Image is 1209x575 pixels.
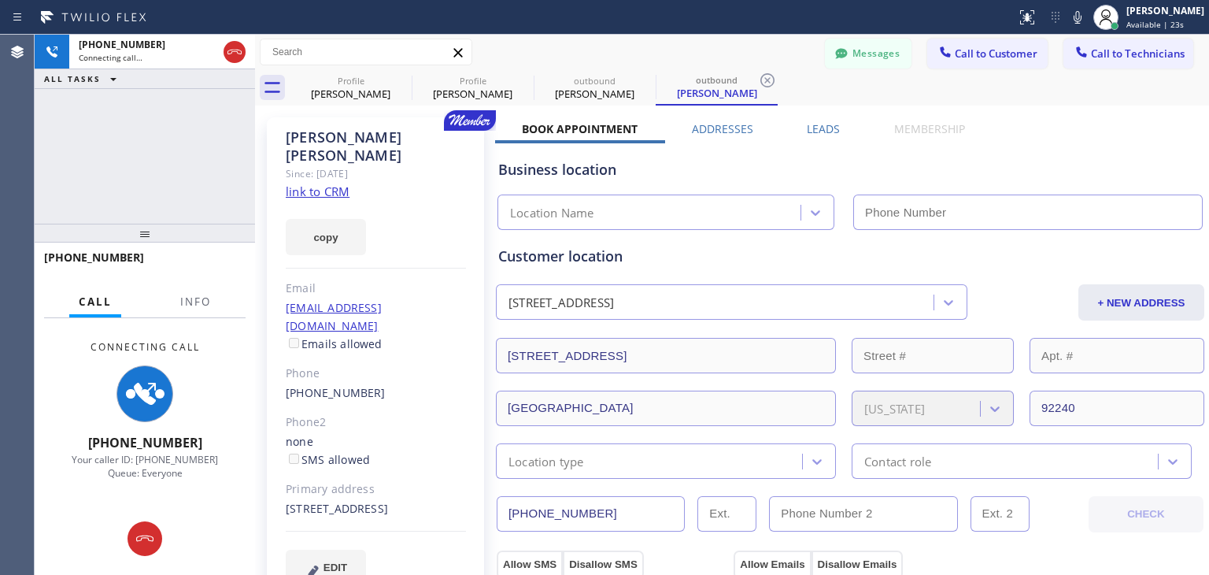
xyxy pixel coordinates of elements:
[692,121,753,136] label: Addresses
[291,70,410,106] div: Ade Adeoye
[291,75,410,87] div: Profile
[286,280,466,298] div: Email
[291,87,410,101] div: [PERSON_NAME]
[864,452,931,470] div: Contact role
[1063,39,1193,69] button: Call to Technicians
[286,365,466,383] div: Phone
[261,39,471,65] input: Search
[1067,6,1089,28] button: Mute
[657,74,776,86] div: outbound
[286,385,386,400] a: [PHONE_NUMBER]
[224,41,246,63] button: Hang up
[927,39,1048,69] button: Call to Customer
[289,338,299,348] input: Emails allowed
[286,128,466,165] div: [PERSON_NAME] [PERSON_NAME]
[955,46,1037,61] span: Call to Customer
[894,121,965,136] label: Membership
[853,195,1203,230] input: Phone Number
[286,184,349,199] a: link to CRM
[510,204,594,222] div: Location Name
[1091,46,1185,61] span: Call to Technicians
[496,338,836,373] input: Address
[852,338,1014,373] input: Street #
[286,336,383,351] label: Emails allowed
[88,434,202,451] span: [PHONE_NUMBER]
[79,52,142,63] span: Connecting call…
[286,480,466,499] div: Primary address
[1030,338,1204,373] input: Apt. #
[657,86,776,100] div: [PERSON_NAME]
[289,454,299,464] input: SMS allowed
[286,452,370,467] label: SMS allowed
[286,165,466,183] div: Since: [DATE]
[35,69,132,88] button: ALL TASKS
[324,562,347,573] span: EDIT
[769,496,957,532] input: Phone Number 2
[1030,391,1204,426] input: ZIP
[79,295,112,309] span: Call
[69,287,121,317] button: Call
[79,38,165,51] span: [PHONE_NUMBER]
[1078,284,1204,321] button: + NEW ADDRESS
[72,453,218,480] span: Your caller ID: [PHONE_NUMBER] Queue: Everyone
[1126,4,1204,17] div: [PERSON_NAME]
[286,500,466,518] div: [STREET_ADDRESS]
[286,300,382,333] a: [EMAIL_ADDRESS][DOMAIN_NAME]
[413,87,532,101] div: [PERSON_NAME]
[413,70,532,106] div: Ade Adeoye
[286,433,466,469] div: none
[535,70,654,106] div: Mike Broughton
[825,39,911,69] button: Messages
[496,391,836,426] input: City
[657,70,776,104] div: Mike Broughton
[535,87,654,101] div: [PERSON_NAME]
[44,250,144,265] span: [PHONE_NUMBER]
[91,340,200,354] span: Connecting Call
[498,159,1202,180] div: Business location
[697,496,756,532] input: Ext.
[1089,496,1203,532] button: CHECK
[1126,19,1184,30] span: Available | 23s
[522,121,638,136] label: Book Appointment
[180,295,211,309] span: Info
[286,219,366,255] button: copy
[971,496,1030,532] input: Ext. 2
[535,75,654,87] div: outbound
[498,246,1202,267] div: Customer location
[413,75,532,87] div: Profile
[807,121,840,136] label: Leads
[171,287,220,317] button: Info
[128,521,162,556] button: Hang up
[508,452,584,470] div: Location type
[44,73,101,84] span: ALL TASKS
[497,496,685,532] input: Phone Number
[286,414,466,432] div: Phone2
[508,294,614,312] div: [STREET_ADDRESS]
